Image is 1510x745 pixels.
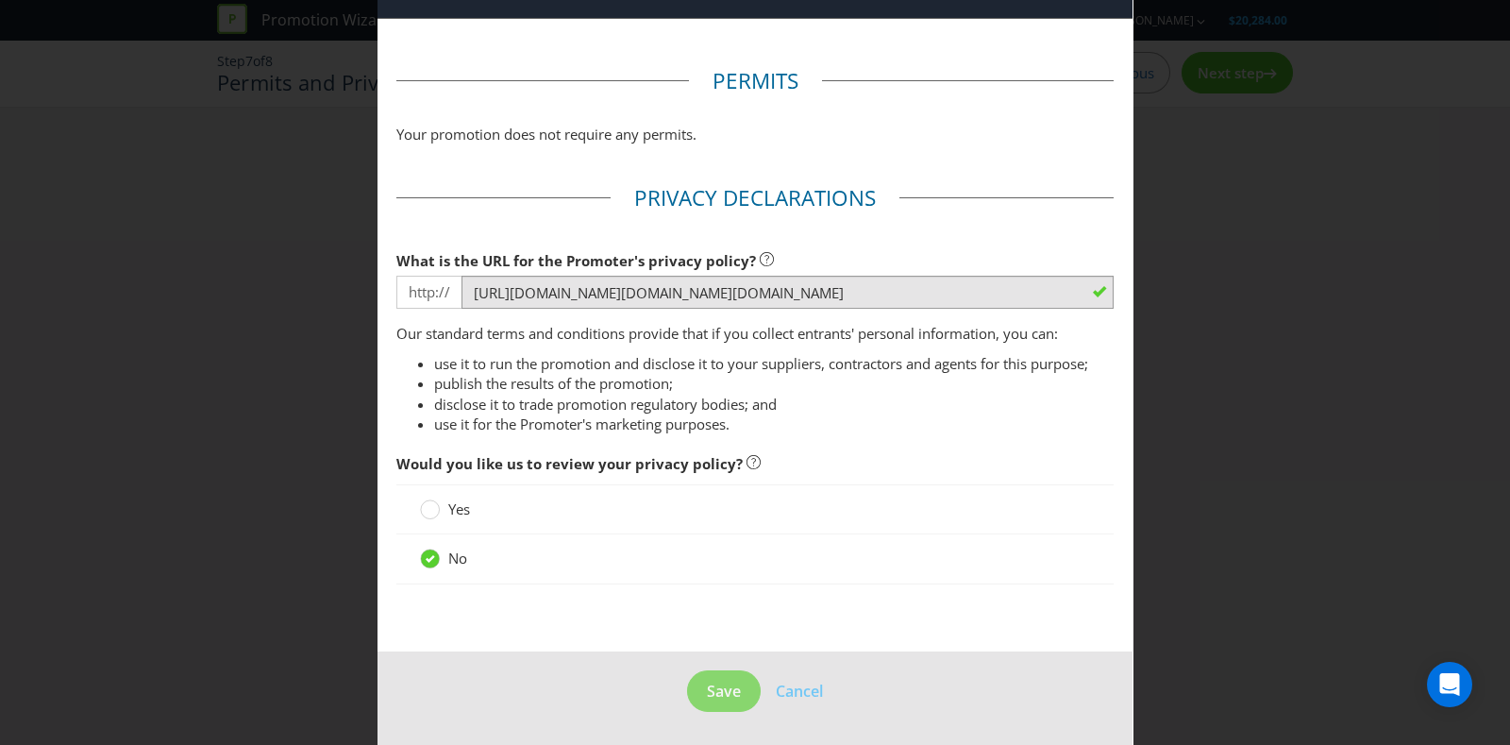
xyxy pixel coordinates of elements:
span: Cancel [776,681,823,702]
span: No [448,549,467,567]
li: use it for the Promoter's marketing purposes. [434,415,1114,434]
span: What is the URL for the Promoter's privacy policy? [396,251,756,270]
span: Would you like us to review your privacy policy? [396,454,743,473]
legend: Privacy Declarations [611,183,899,213]
p: Our standard terms and conditions provide that if you collect entrants' personal information, you... [396,324,1114,344]
span: http:// [396,276,461,309]
li: use it to run the promotion and disclose it to your suppliers, contractors and agents for this pu... [434,354,1114,374]
span: Save [707,681,741,702]
p: Your promotion does not require any permits. [396,125,1114,144]
div: Open Intercom Messenger [1427,662,1472,707]
li: disclose it to trade promotion regulatory bodies; and [434,395,1114,415]
legend: Permits [689,66,822,96]
li: publish the results of the promotion; [434,374,1114,394]
button: Save [687,670,761,713]
span: Yes [448,499,470,518]
button: Cancel [775,679,824,703]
